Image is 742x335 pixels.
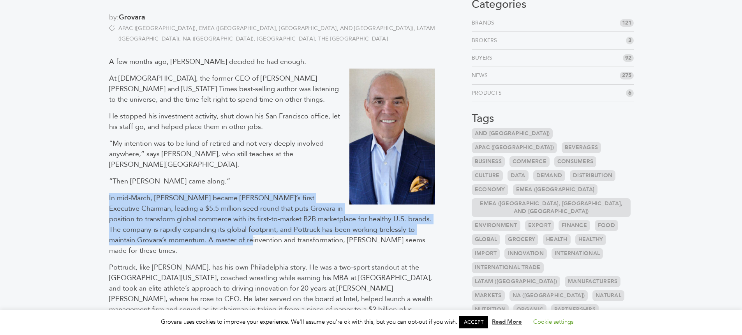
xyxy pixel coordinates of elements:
[199,25,417,32] a: EMEA ([GEOGRAPHIC_DATA], [GEOGRAPHIC_DATA], and [GEOGRAPHIC_DATA])
[109,74,339,104] span: At [DEMOGRAPHIC_DATA], the former CEO of [PERSON_NAME] [PERSON_NAME] and [US_STATE] Times best-se...
[472,304,509,315] a: Nutrition
[109,263,433,325] span: Pottruck, like [PERSON_NAME], has his own Philadelphia story. He was a two-sport standout at the ...
[118,25,199,32] a: APAC ([GEOGRAPHIC_DATA])
[551,304,599,315] a: Partnerships
[119,12,145,22] a: Grovara
[554,156,596,167] a: Consumers
[626,37,634,44] span: 3
[472,72,491,79] a: News
[109,12,441,23] span: by:
[472,142,557,153] a: APAC ([GEOGRAPHIC_DATA])
[472,170,503,181] a: Culture
[562,142,601,153] a: Beverages
[565,276,620,287] a: Manufacturers
[620,72,634,79] span: 275
[257,35,318,42] a: [GEOGRAPHIC_DATA]
[472,19,498,27] a: Brands
[472,248,500,259] a: Import
[472,128,553,139] a: and [GEOGRAPHIC_DATA])
[459,316,488,328] a: ACCEPT
[623,54,634,62] span: 92
[109,139,324,169] span: “My intention was to be kind of retired and not very deeply involved anywhere,” says [PERSON_NAME...
[472,234,501,245] a: Global
[109,193,432,256] span: In mid-March, [PERSON_NAME] became [PERSON_NAME]’s first Executive Chairman, leading a $5.5 milli...
[595,220,618,231] a: Food
[513,184,598,195] a: EMEA ([GEOGRAPHIC_DATA]
[472,198,631,217] a: EMEA ([GEOGRAPHIC_DATA], [GEOGRAPHIC_DATA], and [GEOGRAPHIC_DATA])
[472,54,496,62] a: Buyers
[570,170,615,181] a: Distribution
[626,89,634,97] span: 6
[492,318,522,326] a: Read More
[525,220,554,231] a: Export
[109,57,306,67] span: A few months ago, [PERSON_NAME] decided he had enough.
[118,25,435,42] a: LATAM ([GEOGRAPHIC_DATA])
[109,111,340,132] span: He stopped his investment activity, shut down his San Francisco office, let his staff go, and hel...
[472,37,501,44] a: Brokers
[552,248,603,259] a: International
[513,304,546,315] a: Organic
[505,234,538,245] a: Grocery
[533,170,566,181] a: Demand
[472,89,505,97] a: Products
[533,318,573,326] a: Cookie settings
[508,170,529,181] a: Data
[183,35,257,42] a: NA ([GEOGRAPHIC_DATA])
[509,156,550,167] a: Commerce
[543,234,571,245] a: Health
[504,248,547,259] a: Innovation
[472,220,520,231] a: Environment
[472,156,505,167] a: Business
[161,318,581,326] span: Grovara uses cookies to improve your experience. We'll assume you're ok with this, but you can op...
[592,290,624,301] a: Natural
[575,234,606,245] a: Healthy
[559,220,590,231] a: Finance
[620,19,634,27] span: 121
[472,112,634,125] h3: Tags
[109,176,230,186] span: “Then [PERSON_NAME] came along.”
[472,184,508,195] a: Economy
[318,35,388,42] a: the [GEOGRAPHIC_DATA]
[472,276,560,287] a: LATAM ([GEOGRAPHIC_DATA])
[472,262,544,273] a: International Trade
[472,290,505,301] a: Markets
[509,290,588,301] a: NA ([GEOGRAPHIC_DATA])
